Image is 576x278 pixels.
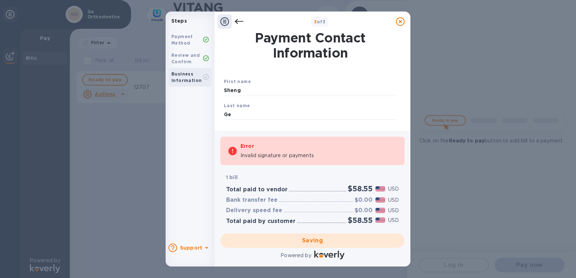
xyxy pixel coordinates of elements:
img: USD [375,197,385,202]
b: Error [240,143,254,149]
img: USD [375,208,385,213]
p: USD [388,196,399,204]
b: Steps [171,18,187,24]
img: USD [375,218,385,223]
p: Invalid signature or payments [240,152,314,159]
p: USD [388,207,399,214]
input: Enter your last name [224,109,397,120]
b: Support [180,245,202,251]
b: First name [224,79,251,84]
h3: Bank transfer fee [226,197,278,204]
b: Business Information [171,71,202,83]
h3: Delivery speed fee [226,207,282,214]
b: Last name [224,103,250,108]
h1: Payment Contact Information [224,30,397,60]
h3: $0.00 [355,197,373,204]
h3: Total paid to vendor [226,186,288,193]
b: Payment Method [171,34,193,46]
b: Review and Confirm [171,53,200,64]
p: Powered by [280,252,311,259]
h2: $58.55 [348,216,373,225]
span: 3 [314,19,317,24]
h3: Total paid by customer [226,218,296,225]
img: USD [375,186,385,191]
b: 1 bill [226,174,238,180]
h3: $0.00 [355,207,373,214]
p: USD [388,217,399,224]
h2: $58.55 [348,184,373,193]
img: Logo [314,251,345,259]
input: Enter your first name [224,85,397,96]
p: USD [388,185,399,193]
b: of 3 [314,19,326,24]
